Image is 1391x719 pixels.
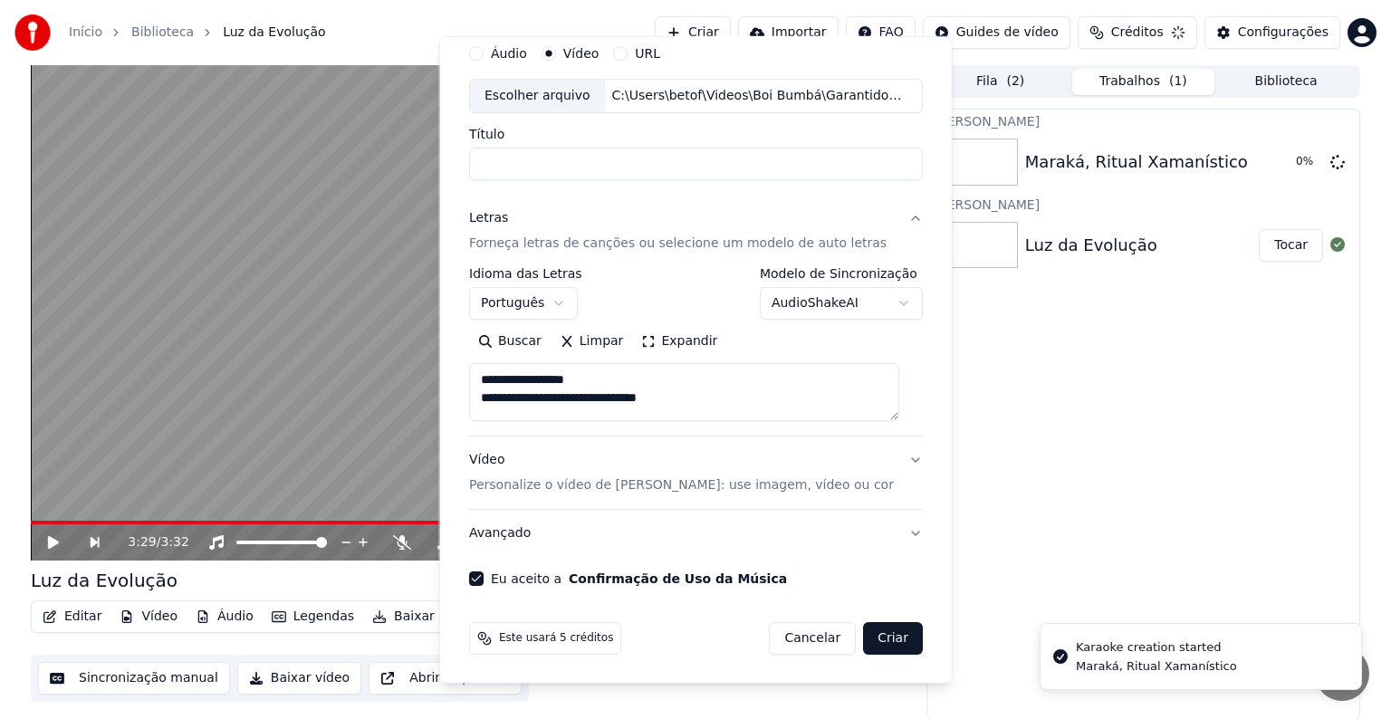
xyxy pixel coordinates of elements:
[491,47,527,60] label: Áudio
[469,451,894,494] div: Vídeo
[769,622,856,655] button: Cancelar
[499,631,613,646] span: Este usará 5 créditos
[469,267,923,436] div: LetrasForneça letras de canções ou selecione um modelo de auto letras
[550,327,632,356] button: Limpar
[562,47,599,60] label: Vídeo
[632,327,726,356] button: Expandir
[469,195,923,267] button: LetrasForneça letras de canções ou selecione um modelo de auto letras
[469,209,508,227] div: Letras
[491,572,787,585] label: Eu aceito a
[469,128,923,140] label: Título
[863,622,923,655] button: Criar
[569,572,787,585] button: Eu aceito a
[470,80,605,112] div: Escolher arquivo
[469,327,551,356] button: Buscar
[469,267,582,280] label: Idioma das Letras
[604,87,912,105] div: C:\Users\betof\Videos\Boi Bumbá\Garantido 2002\Maraká, Ritual Xamanístico.mp4
[469,235,887,253] p: Forneça letras de canções ou selecione um modelo de auto letras
[635,47,660,60] label: URL
[469,436,923,509] button: VídeoPersonalize o vídeo de [PERSON_NAME]: use imagem, vídeo ou cor
[469,476,894,494] p: Personalize o vídeo de [PERSON_NAME]: use imagem, vídeo ou cor
[469,510,923,557] button: Avançado
[759,267,922,280] label: Modelo de Sincronização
